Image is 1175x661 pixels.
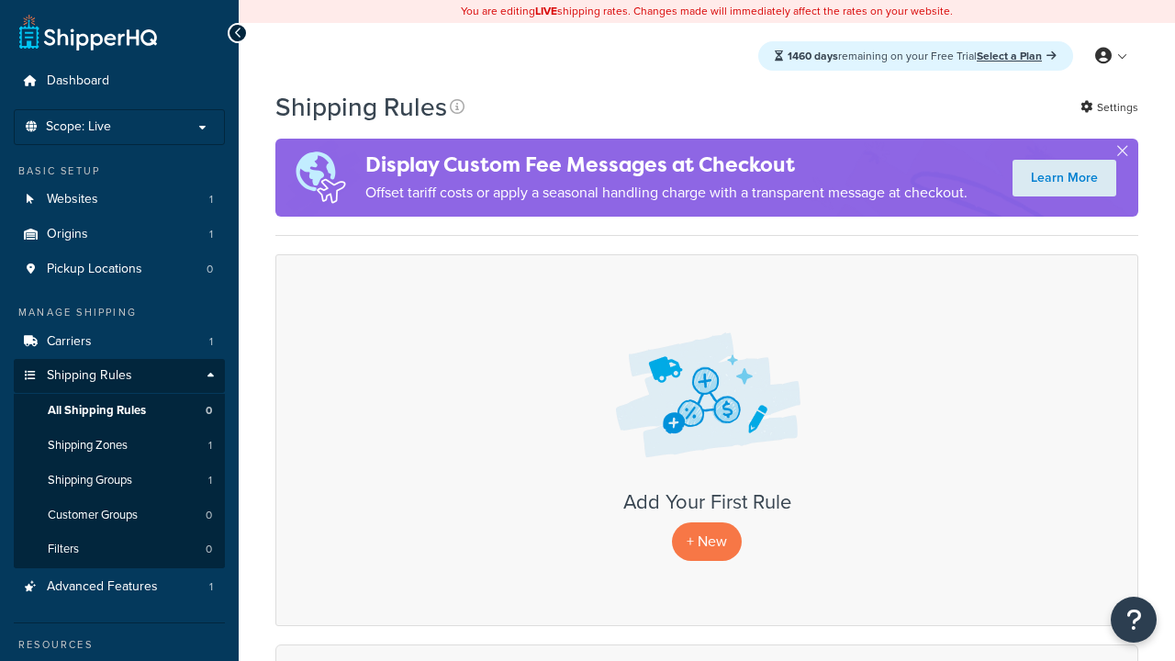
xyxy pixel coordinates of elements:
[1080,95,1138,120] a: Settings
[365,180,968,206] p: Offset tariff costs or apply a seasonal handling charge with a transparent message at checkout.
[46,119,111,135] span: Scope: Live
[672,522,742,560] p: + New
[47,227,88,242] span: Origins
[207,262,213,277] span: 0
[208,438,212,454] span: 1
[206,508,212,523] span: 0
[14,394,225,428] a: All Shipping Rules 0
[275,139,365,217] img: duties-banner-06bc72dcb5fe05cb3f9472aba00be2ae8eb53ab6f0d8bb03d382ba314ac3c341.png
[48,508,138,523] span: Customer Groups
[758,41,1073,71] div: remaining on your Free Trial
[14,532,225,566] li: Filters
[1013,160,1116,196] a: Learn More
[14,464,225,498] a: Shipping Groups 1
[47,368,132,384] span: Shipping Rules
[14,163,225,179] div: Basic Setup
[206,403,212,419] span: 0
[14,394,225,428] li: All Shipping Rules
[47,192,98,207] span: Websites
[535,3,557,19] b: LIVE
[206,542,212,557] span: 0
[14,183,225,217] a: Websites 1
[295,491,1119,513] h3: Add Your First Rule
[14,218,225,252] a: Origins 1
[48,473,132,488] span: Shipping Groups
[365,150,968,180] h4: Display Custom Fee Messages at Checkout
[208,473,212,488] span: 1
[48,403,146,419] span: All Shipping Rules
[14,325,225,359] a: Carriers 1
[14,464,225,498] li: Shipping Groups
[209,579,213,595] span: 1
[14,305,225,320] div: Manage Shipping
[1111,597,1157,643] button: Open Resource Center
[14,64,225,98] a: Dashboard
[14,570,225,604] li: Advanced Features
[48,438,128,454] span: Shipping Zones
[14,499,225,532] a: Customer Groups 0
[14,637,225,653] div: Resources
[14,359,225,568] li: Shipping Rules
[977,48,1057,64] a: Select a Plan
[48,542,79,557] span: Filters
[788,48,838,64] strong: 1460 days
[14,570,225,604] a: Advanced Features 1
[14,183,225,217] li: Websites
[19,14,157,50] a: ShipperHQ Home
[14,499,225,532] li: Customer Groups
[14,359,225,393] a: Shipping Rules
[14,429,225,463] a: Shipping Zones 1
[14,429,225,463] li: Shipping Zones
[47,579,158,595] span: Advanced Features
[209,227,213,242] span: 1
[14,218,225,252] li: Origins
[47,262,142,277] span: Pickup Locations
[14,252,225,286] a: Pickup Locations 0
[275,89,447,125] h1: Shipping Rules
[14,532,225,566] a: Filters 0
[209,192,213,207] span: 1
[14,325,225,359] li: Carriers
[209,334,213,350] span: 1
[14,252,225,286] li: Pickup Locations
[47,73,109,89] span: Dashboard
[47,334,92,350] span: Carriers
